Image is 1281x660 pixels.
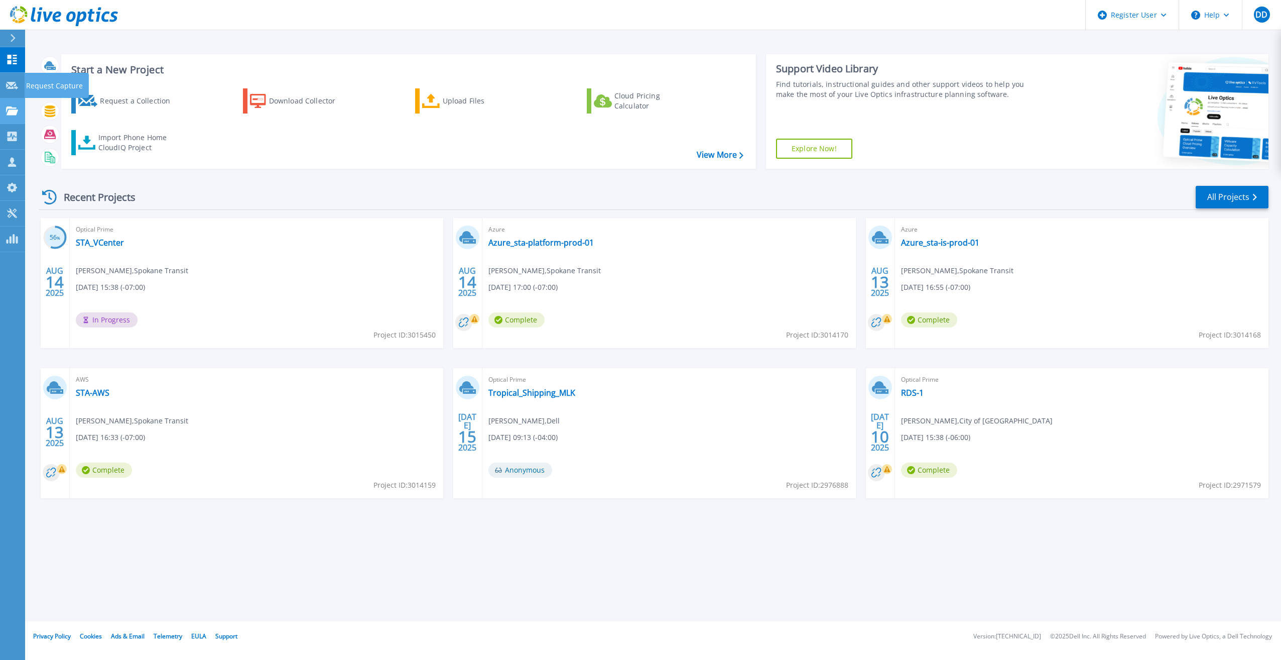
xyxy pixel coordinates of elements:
[488,312,545,327] span: Complete
[1199,480,1261,491] span: Project ID: 2971579
[215,632,237,640] a: Support
[488,374,850,385] span: Optical Prime
[458,278,476,286] span: 14
[870,264,889,300] div: AUG 2025
[43,232,67,244] h3: 56
[1199,329,1261,341] span: Project ID: 3014168
[76,282,145,293] span: [DATE] 15:38 (-07:00)
[901,224,1262,235] span: Azure
[786,480,848,491] span: Project ID: 2976888
[587,88,699,114] a: Cloud Pricing Calculator
[33,632,71,640] a: Privacy Policy
[488,415,560,426] span: [PERSON_NAME] , Dell
[269,91,349,111] div: Download Collector
[901,282,970,293] span: [DATE] 16:55 (-07:00)
[458,414,477,451] div: [DATE] 2025
[191,632,206,640] a: EULA
[76,463,132,478] span: Complete
[373,480,436,491] span: Project ID: 3014159
[488,224,850,235] span: Azure
[776,62,1036,75] div: Support Video Library
[111,632,145,640] a: Ads & Email
[870,414,889,451] div: [DATE] 2025
[46,278,64,286] span: 14
[901,265,1013,276] span: [PERSON_NAME] , Spokane Transit
[901,374,1262,385] span: Optical Prime
[243,88,355,114] a: Download Collector
[901,312,957,327] span: Complete
[76,374,437,385] span: AWS
[154,632,182,640] a: Telemetry
[1155,633,1272,640] li: Powered by Live Optics, a Dell Technology
[871,278,889,286] span: 13
[46,428,64,436] span: 13
[901,238,979,248] a: Azure_sta-is-prod-01
[697,150,743,160] a: View More
[901,415,1053,426] span: [PERSON_NAME] , City of [GEOGRAPHIC_DATA]
[1050,633,1146,640] li: © 2025 Dell Inc. All Rights Reserved
[45,414,64,451] div: AUG 2025
[458,432,476,441] span: 15
[39,185,149,209] div: Recent Projects
[488,432,558,443] span: [DATE] 09:13 (-04:00)
[488,463,552,478] span: Anonymous
[80,632,102,640] a: Cookies
[1196,186,1268,208] a: All Projects
[45,264,64,300] div: AUG 2025
[100,91,180,111] div: Request a Collection
[76,238,124,248] a: STA_VCenter
[57,235,60,241] span: %
[776,139,852,159] a: Explore Now!
[614,91,695,111] div: Cloud Pricing Calculator
[458,264,477,300] div: AUG 2025
[26,73,83,99] p: Request Capture
[488,238,594,248] a: Azure_sta-platform-prod-01
[901,463,957,478] span: Complete
[1255,11,1267,19] span: DD
[901,432,970,443] span: [DATE] 15:38 (-06:00)
[488,265,601,276] span: [PERSON_NAME] , Spokane Transit
[71,88,183,114] a: Request a Collection
[76,224,437,235] span: Optical Prime
[373,329,436,341] span: Project ID: 3015450
[488,388,575,398] a: Tropical_Shipping_MLK
[871,432,889,441] span: 10
[76,265,188,276] span: [PERSON_NAME] , Spokane Transit
[71,64,743,75] h3: Start a New Project
[786,329,848,341] span: Project ID: 3014170
[443,91,523,111] div: Upload Files
[76,432,145,443] span: [DATE] 16:33 (-07:00)
[76,312,138,327] span: In Progress
[901,388,924,398] a: RDS-1
[415,88,527,114] a: Upload Files
[776,79,1036,99] div: Find tutorials, instructional guides and other support videos to help you make the most of your L...
[488,282,558,293] span: [DATE] 17:00 (-07:00)
[973,633,1041,640] li: Version: [TECHNICAL_ID]
[76,415,188,426] span: [PERSON_NAME] , Spokane Transit
[98,133,177,153] div: Import Phone Home CloudIQ Project
[76,388,109,398] a: STA-AWS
